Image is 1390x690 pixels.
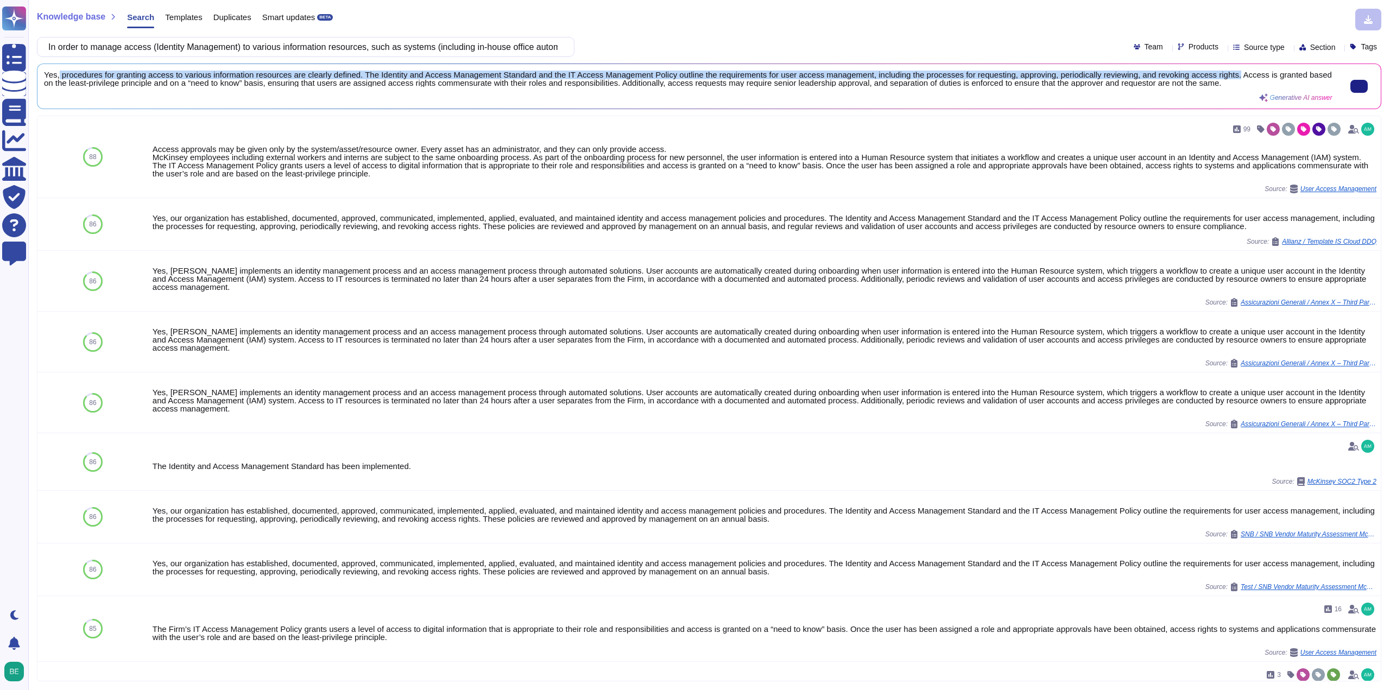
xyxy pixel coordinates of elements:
[1300,186,1376,192] span: User Access Management
[1310,43,1336,51] span: Section
[1205,359,1376,368] span: Source:
[1282,238,1376,245] span: Allianz / Template IS Cloud DDQ
[153,625,1376,641] div: The Firm’s IT Access Management Policy grants users a level of access to digital information that...
[1241,421,1376,427] span: Assicurazioni Generali / Annex X – Third Parties Security Exhibits [PERSON_NAME] v1.1 (2)
[165,13,202,21] span: Templates
[1361,668,1374,681] img: user
[153,145,1376,178] div: Access approvals may be given only by the system/asset/resource owner. Every asset has an adminis...
[89,625,96,632] span: 85
[213,13,251,21] span: Duplicates
[1241,360,1376,366] span: Assicurazioni Generali / Annex X – Third Parties Security Exhibits [PERSON_NAME] v1.1 (2)
[153,462,1376,470] div: The Identity and Access Management Standard has been implemented.
[4,662,24,681] img: user
[2,660,31,683] button: user
[153,267,1376,291] div: Yes, [PERSON_NAME] implements an identity management process and an access management process thr...
[1335,606,1342,612] span: 16
[89,278,96,284] span: 86
[153,388,1376,413] div: Yes, [PERSON_NAME] implements an identity management process and an access management process thr...
[1241,531,1376,537] span: SNB / SNB Vendor Maturity Assessment McKinsey & Company v.1.0
[89,400,96,406] span: 86
[1270,94,1332,101] span: Generative AI answer
[1205,583,1376,591] span: Source:
[262,13,315,21] span: Smart updates
[153,214,1376,230] div: Yes, our organization has established, documented, approved, communicated, implemented, applied, ...
[1361,123,1374,136] img: user
[317,14,333,21] div: BETA
[1244,43,1285,51] span: Source type
[153,327,1376,352] div: Yes, [PERSON_NAME] implements an identity management process and an access management process thr...
[44,71,1332,87] span: Yes, procedures for granting access to various information resources are clearly defined. The Ide...
[1205,530,1376,539] span: Source:
[1205,420,1376,428] span: Source:
[153,507,1376,523] div: Yes, our organization has established, documented, approved, communicated, implemented, applied, ...
[89,221,96,227] span: 86
[1361,440,1374,453] img: user
[1241,299,1376,306] span: Assicurazioni Generali / Annex X – Third Parties Security Exhibits [PERSON_NAME] v1.1 (2)
[1189,43,1218,50] span: Products
[153,559,1376,575] div: Yes, our organization has established, documented, approved, communicated, implemented, applied, ...
[1145,43,1163,50] span: Team
[43,37,563,56] input: Search a question or template...
[1300,649,1376,656] span: User Access Management
[1265,648,1376,657] span: Source:
[89,566,96,573] span: 86
[1265,185,1376,193] span: Source:
[127,13,154,21] span: Search
[1272,477,1376,486] span: Source:
[89,514,96,520] span: 86
[1243,126,1250,132] span: 99
[1247,237,1376,246] span: Source:
[1307,478,1376,485] span: McKinsey SOC2 Type 2
[89,459,96,465] span: 86
[1361,603,1374,616] img: user
[1241,584,1376,590] span: Test / SNB Vendor Maturity Assessment McKinsey & Company v.1.0
[1205,298,1376,307] span: Source:
[1277,672,1281,678] span: 3
[89,154,96,160] span: 88
[37,12,105,21] span: Knowledge base
[1361,43,1377,50] span: Tags
[89,339,96,345] span: 86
